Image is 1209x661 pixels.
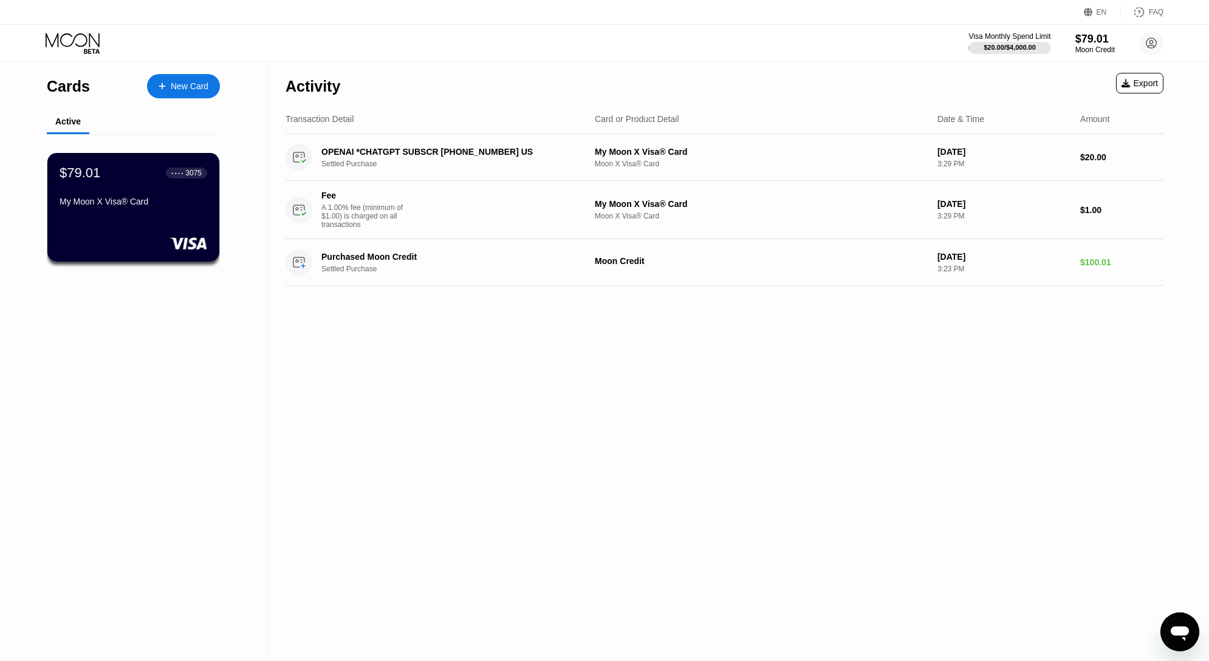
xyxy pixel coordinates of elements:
div: My Moon X Visa® Card [595,147,928,157]
div: Activity [286,78,340,95]
div: FAQ [1121,6,1163,18]
div: $20.00 / $4,000.00 [984,44,1036,51]
div: Moon X Visa® Card [595,212,928,220]
div: Date & Time [937,114,984,124]
div: Visa Monthly Spend Limit$20.00/$4,000.00 [968,32,1050,54]
div: Amount [1080,114,1109,124]
div: Moon Credit [595,256,928,266]
div: FeeA 1.00% fee (minimum of $1.00) is charged on all transactionsMy Moon X Visa® CardMoon X Visa® ... [286,181,1163,239]
div: [DATE] [937,199,1070,209]
div: Card or Product Detail [595,114,679,124]
div: $79.01 [60,165,100,181]
div: Fee [321,191,406,200]
div: EN [1084,6,1121,18]
div: OPENAI *CHATGPT SUBSCR [PHONE_NUMBER] US [321,147,572,157]
div: $79.01● ● ● ●3075My Moon X Visa® Card [47,153,219,262]
div: 3075 [185,169,202,177]
div: [DATE] [937,252,1070,262]
div: Visa Monthly Spend Limit [968,32,1050,41]
div: [DATE] [937,147,1070,157]
iframe: Button to launch messaging window [1160,612,1199,651]
div: Active [55,117,81,126]
div: Export [1116,73,1163,93]
div: Purchased Moon Credit [321,252,572,262]
div: My Moon X Visa® Card [60,197,207,206]
div: Moon Credit [1075,46,1115,54]
div: $79.01Moon Credit [1075,33,1115,54]
div: My Moon X Visa® Card [595,199,928,209]
div: EN [1097,8,1107,16]
div: Settled Purchase [321,265,591,273]
div: Purchased Moon CreditSettled PurchaseMoon Credit[DATE]3:23 PM$100.01 [286,239,1163,286]
div: New Card [171,81,208,92]
div: A 1.00% fee (minimum of $1.00) is charged on all transactions [321,203,413,229]
div: Moon X Visa® Card [595,160,928,168]
div: Transaction Detail [286,114,354,124]
div: $100.01 [1080,257,1163,267]
div: New Card [147,74,220,98]
div: Cards [47,78,90,95]
div: OPENAI *CHATGPT SUBSCR [PHONE_NUMBER] USSettled PurchaseMy Moon X Visa® CardMoon X Visa® Card[DAT... [286,134,1163,181]
div: 3:29 PM [937,212,1070,220]
div: 3:29 PM [937,160,1070,168]
div: Export [1122,78,1158,88]
div: 3:23 PM [937,265,1070,273]
div: $20.00 [1080,152,1163,162]
div: Settled Purchase [321,160,591,168]
div: FAQ [1149,8,1163,16]
div: $79.01 [1075,33,1115,46]
div: $1.00 [1080,205,1163,215]
div: ● ● ● ● [171,171,183,175]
